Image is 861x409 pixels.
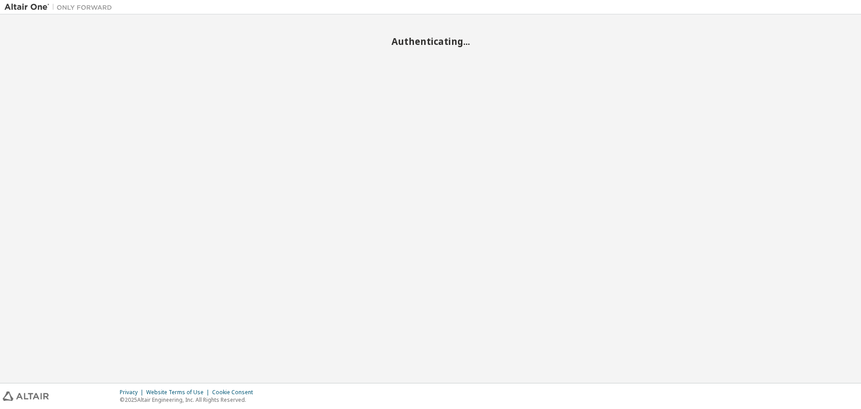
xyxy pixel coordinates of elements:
div: Privacy [120,389,146,396]
p: © 2025 Altair Engineering, Inc. All Rights Reserved. [120,396,258,404]
h2: Authenticating... [4,35,857,47]
div: Cookie Consent [212,389,258,396]
div: Website Terms of Use [146,389,212,396]
img: altair_logo.svg [3,391,49,401]
img: Altair One [4,3,117,12]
